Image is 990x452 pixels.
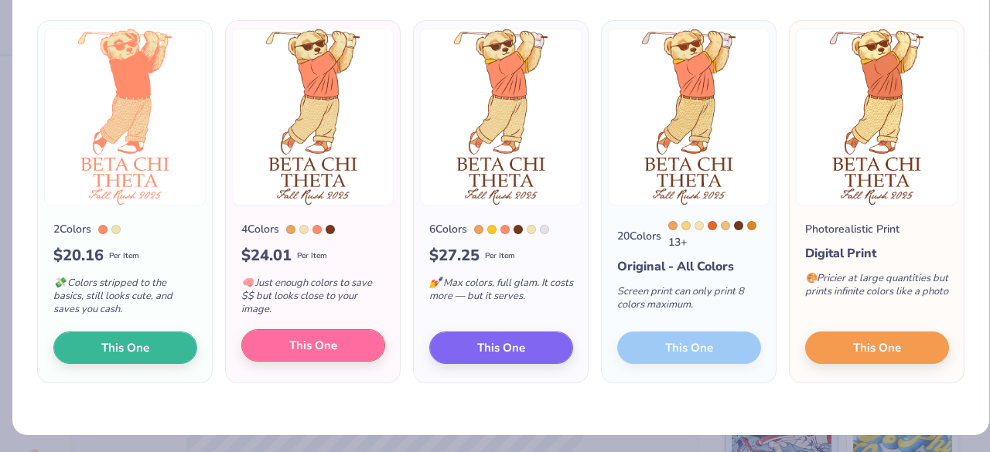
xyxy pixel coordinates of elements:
[53,276,66,290] span: 💸
[721,221,730,230] div: 156 C
[500,225,510,234] div: 1635 C
[485,250,515,262] span: Per Item
[805,263,949,314] div: Pricier at large quantities but prints infinite colors like a photo
[805,331,949,364] button: This One
[474,225,483,234] div: 7411 C
[420,29,582,206] img: 6 color option
[477,339,525,357] span: This One
[805,244,949,263] div: Digital Print
[668,221,678,230] div: 7411 C
[805,271,818,285] span: 🎨
[796,29,958,206] img: Photorealistic preview
[101,339,149,357] span: This One
[109,250,139,262] span: Per Item
[232,29,394,206] img: 4 color option
[527,225,536,234] div: 7499 C
[429,221,467,237] div: 6 Colors
[53,267,197,331] div: Colors stripped to the basics, still looks cute, and saves you cash.
[241,244,292,267] span: $ 24.01
[429,276,442,290] span: 💅
[297,250,327,262] span: Per Item
[617,257,761,276] div: Original - All Colors
[853,339,901,357] span: This One
[286,225,295,234] div: 7411 C
[608,29,770,206] img: 20 color option
[241,329,385,362] button: This One
[617,276,761,327] div: Screen print can only print 8 colors maximum.
[326,225,335,234] div: 168 C
[53,244,104,267] span: $ 20.16
[514,225,523,234] div: 168 C
[540,225,549,234] div: 663 C
[487,225,497,234] div: 123 C
[429,331,573,364] button: This One
[668,221,761,250] div: 13 +
[241,276,254,290] span: 🧠
[734,221,743,230] div: 168 C
[44,29,206,206] img: 2 color option
[312,225,322,234] div: 1635 C
[241,221,279,237] div: 4 Colors
[241,267,385,331] div: Just enough colors to save $$ but looks close to your image.
[111,225,121,234] div: 7499 C
[708,221,717,230] div: 7578 C
[429,244,480,267] span: $ 27.25
[681,221,691,230] div: 1345 C
[617,228,661,244] div: 20 Colors
[53,331,197,364] button: This One
[289,337,337,355] span: This One
[98,225,108,234] div: 1635 C
[299,225,309,234] div: 7499 C
[747,221,756,230] div: 7569 C
[695,221,704,230] div: 7499 C
[53,221,91,237] div: 2 Colors
[805,221,900,237] div: Photorealistic Print
[429,267,573,318] div: Max colors, full glam. It costs more — but it serves.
